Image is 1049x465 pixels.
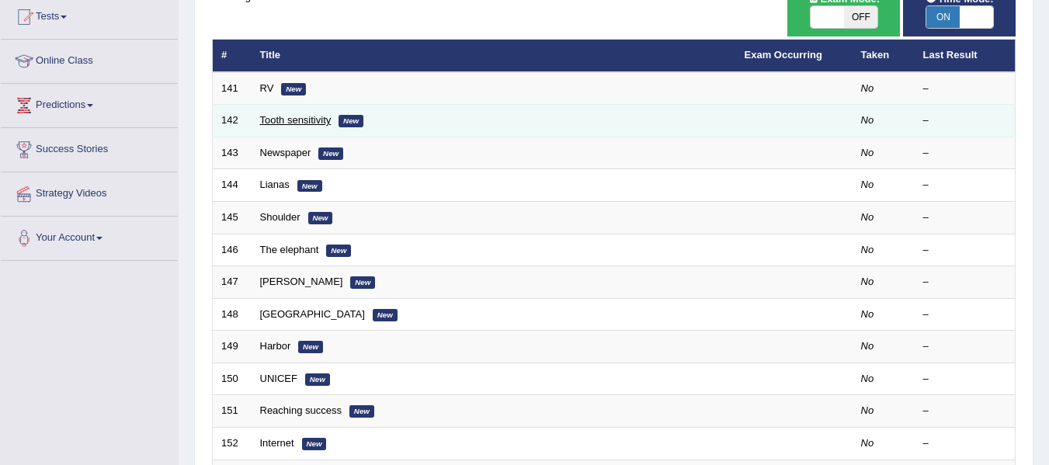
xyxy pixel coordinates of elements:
[861,404,874,416] em: No
[305,373,330,386] em: New
[308,212,333,224] em: New
[213,331,252,363] td: 149
[861,114,874,126] em: No
[260,147,311,158] a: Newspaper
[861,308,874,320] em: No
[260,211,300,223] a: Shoulder
[350,276,375,289] em: New
[213,395,252,428] td: 151
[339,115,363,127] em: New
[923,307,1007,322] div: –
[213,234,252,266] td: 146
[926,6,960,28] span: ON
[281,83,306,95] em: New
[213,40,252,72] th: #
[252,40,736,72] th: Title
[1,217,178,255] a: Your Account
[861,147,874,158] em: No
[923,372,1007,387] div: –
[861,437,874,449] em: No
[861,244,874,255] em: No
[923,275,1007,290] div: –
[297,180,322,193] em: New
[373,309,398,321] em: New
[923,339,1007,354] div: –
[260,404,342,416] a: Reaching success
[213,298,252,331] td: 148
[213,105,252,137] td: 142
[213,137,252,169] td: 143
[260,244,319,255] a: The elephant
[861,211,874,223] em: No
[260,82,274,94] a: RV
[260,373,297,384] a: UNICEF
[302,438,327,450] em: New
[923,210,1007,225] div: –
[923,146,1007,161] div: –
[1,40,178,78] a: Online Class
[260,114,332,126] a: Tooth sensitivity
[923,113,1007,128] div: –
[923,243,1007,258] div: –
[260,308,365,320] a: [GEOGRAPHIC_DATA]
[923,178,1007,193] div: –
[861,373,874,384] em: No
[318,147,343,160] em: New
[915,40,1016,72] th: Last Result
[1,128,178,167] a: Success Stories
[861,82,874,94] em: No
[213,169,252,202] td: 144
[260,276,343,287] a: [PERSON_NAME]
[1,172,178,211] a: Strategy Videos
[326,245,351,257] em: New
[213,266,252,299] td: 147
[213,427,252,460] td: 152
[260,340,291,352] a: Harbor
[213,72,252,105] td: 141
[213,202,252,234] td: 145
[844,6,877,28] span: OFF
[861,340,874,352] em: No
[861,179,874,190] em: No
[298,341,323,353] em: New
[853,40,915,72] th: Taken
[260,179,290,190] a: Lianas
[349,405,374,418] em: New
[923,436,1007,451] div: –
[923,404,1007,418] div: –
[1,84,178,123] a: Predictions
[861,276,874,287] em: No
[923,82,1007,96] div: –
[213,363,252,395] td: 150
[745,49,822,61] a: Exam Occurring
[260,437,294,449] a: Internet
